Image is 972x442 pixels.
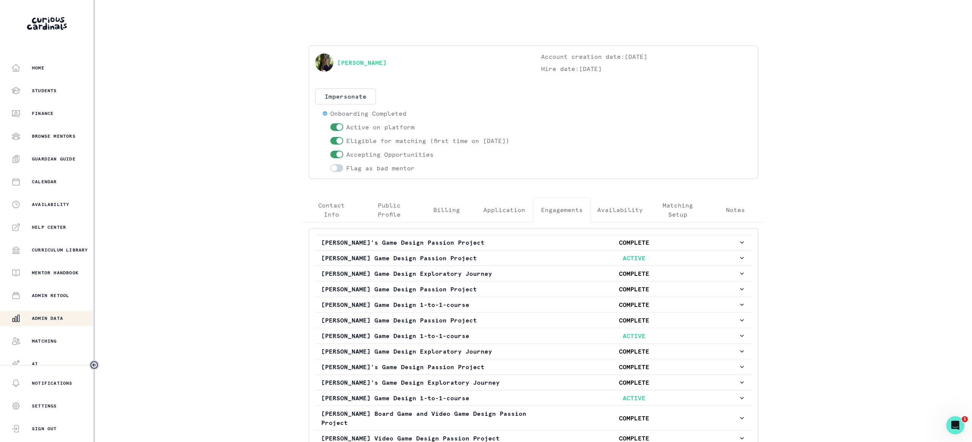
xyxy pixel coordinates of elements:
[32,65,44,71] p: Home
[530,285,738,294] p: COMPLETE
[541,64,752,73] p: Hire date: [DATE]
[321,347,530,356] p: [PERSON_NAME] Game Design Exploratory Journey
[32,156,76,162] p: Guardian Guide
[530,378,738,387] p: COMPLETE
[315,282,752,297] button: [PERSON_NAME] Game Design Passion ProjectCOMPLETE
[346,150,434,159] p: Accepting Opportunities
[530,269,738,278] p: COMPLETE
[315,344,752,359] button: [PERSON_NAME] Game Design Exploratory JourneyCOMPLETE
[32,179,57,185] p: Calendar
[32,426,57,432] p: Sign Out
[315,235,752,250] button: [PERSON_NAME]'s Game Design Passion ProjectCOMPLETE
[597,205,643,214] p: Availability
[32,270,79,276] p: Mentor Handbook
[321,285,530,294] p: [PERSON_NAME] Game Design Passion Project
[315,250,752,266] button: [PERSON_NAME] Game Design Passion ProjectACTIVE
[27,17,67,30] img: Curious Cardinals Logo
[321,393,530,403] p: [PERSON_NAME] Game Design 1-to-1-course
[321,316,530,325] p: [PERSON_NAME] Game Design Passion Project
[32,293,69,299] p: Admin Retool
[946,416,964,434] iframe: Intercom live chat
[530,414,738,423] p: COMPLETE
[346,164,415,173] p: Flag as bad mentor
[32,88,57,94] p: Students
[321,269,530,278] p: [PERSON_NAME] Game Design Exploratory Journey
[32,247,88,253] p: Curriculum Library
[530,331,738,340] p: ACTIVE
[321,238,530,247] p: [PERSON_NAME]'s Game Design Passion Project
[321,253,530,263] p: [PERSON_NAME] Game Design Passion Project
[726,205,745,214] p: Notes
[321,378,530,387] p: [PERSON_NAME]'s Game Design Exploratory Journey
[330,109,406,118] p: Onboarding Completed
[321,362,530,371] p: [PERSON_NAME]'s Game Design Passion Project
[346,136,510,145] p: Eligible for matching (first time on [DATE])
[530,253,738,263] p: ACTIVE
[32,201,69,208] p: Availability
[530,362,738,371] p: COMPLETE
[309,201,354,219] p: Contact Info
[315,266,752,281] button: [PERSON_NAME] Game Design Exploratory JourneyCOMPLETE
[541,205,583,214] p: Engagements
[530,316,738,325] p: COMPLETE
[32,338,57,344] p: Matching
[32,361,38,367] p: AI
[315,313,752,328] button: [PERSON_NAME] Game Design Passion ProjectCOMPLETE
[483,205,525,214] p: Application
[89,360,99,370] button: Toggle sidebar
[32,224,66,230] p: Help Center
[656,201,701,219] p: Matching Setup
[346,123,415,132] p: Active on platform
[337,58,387,67] a: [PERSON_NAME]
[32,133,76,139] p: Browse Mentors
[367,201,412,219] p: Public Profile
[541,52,752,61] p: Account creation date: [DATE]
[530,393,738,403] p: ACTIVE
[321,300,530,309] p: [PERSON_NAME] Game Design 1-to-1-course
[32,315,63,321] p: Admin Data
[32,403,57,409] p: Settings
[315,406,752,430] button: [PERSON_NAME] Board Game and Video Game Design Passion ProjectCOMPLETE
[315,359,752,374] button: [PERSON_NAME]'s Game Design Passion ProjectCOMPLETE
[315,297,752,312] button: [PERSON_NAME] Game Design 1-to-1-courseCOMPLETE
[433,205,460,214] p: Billing
[962,416,968,422] span: 1
[315,375,752,390] button: [PERSON_NAME]'s Game Design Exploratory JourneyCOMPLETE
[32,380,73,386] p: Notifications
[321,331,530,340] p: [PERSON_NAME] Game Design 1-to-1-course
[315,88,376,104] button: Impersonate
[32,110,54,116] p: Finance
[315,328,752,343] button: [PERSON_NAME] Game Design 1-to-1-courseACTIVE
[530,347,738,356] p: COMPLETE
[321,409,530,427] p: [PERSON_NAME] Board Game and Video Game Design Passion Project
[530,300,738,309] p: COMPLETE
[530,238,738,247] p: COMPLETE
[315,390,752,406] button: [PERSON_NAME] Game Design 1-to-1-courseACTIVE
